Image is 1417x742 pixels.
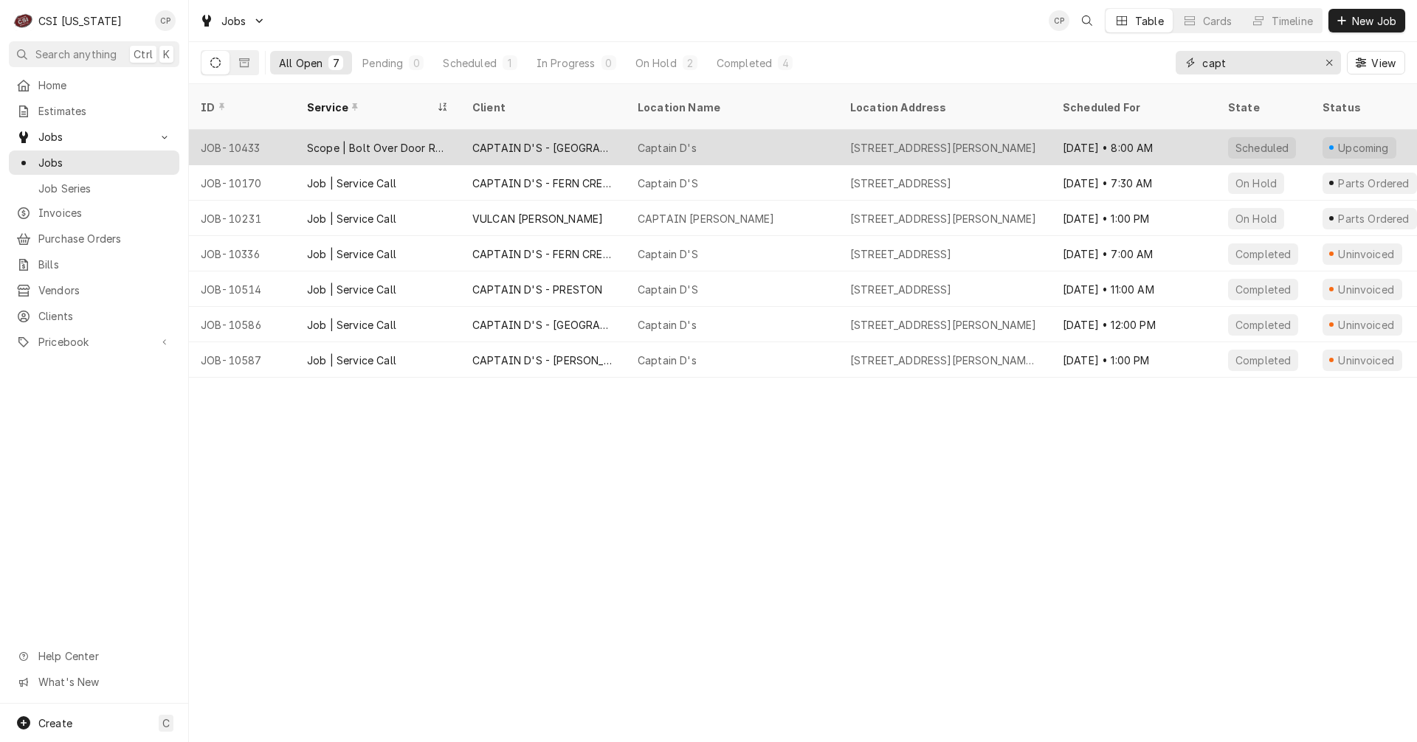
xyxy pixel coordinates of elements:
div: CAPTAIN D'S - [GEOGRAPHIC_DATA] [472,140,614,156]
div: Captain D'S [638,246,698,262]
div: CP [155,10,176,31]
div: Timeline [1272,13,1313,29]
div: Cards [1203,13,1232,29]
div: 0 [412,55,421,71]
a: Invoices [9,201,179,225]
div: JOB-10586 [189,307,295,342]
div: Captain D's [638,353,697,368]
div: Scheduled [1234,140,1290,156]
span: New Job [1349,13,1399,29]
a: Go to Help Center [9,644,179,668]
div: Parts Ordered [1337,211,1411,226]
div: Captain D's [638,317,697,333]
div: Craig Pierce's Avatar [1049,10,1069,31]
span: Search anything [35,46,117,62]
a: Bills [9,252,179,277]
a: Clients [9,304,179,328]
div: [STREET_ADDRESS][PERSON_NAME] [850,211,1037,226]
span: Jobs [221,13,246,29]
div: [DATE] • 11:00 AM [1051,271,1216,307]
div: Job | Service Call [307,211,396,226]
div: JOB-10170 [189,165,295,201]
div: Uninvoiced [1337,282,1396,297]
span: Invoices [38,205,172,221]
div: JOB-10433 [189,130,295,165]
div: Scheduled For [1063,100,1201,115]
div: Uninvoiced [1337,317,1396,333]
button: Open search [1075,9,1099,32]
div: Captain D'S [638,176,698,191]
span: Clients [38,308,172,324]
button: Search anythingCtrlK [9,41,179,67]
span: Jobs [38,155,172,170]
div: State [1228,100,1299,115]
div: [STREET_ADDRESS][PERSON_NAME] [850,317,1037,333]
a: Go to What's New [9,670,179,694]
a: Vendors [9,278,179,302]
span: Job Series [38,181,172,196]
div: [STREET_ADDRESS] [850,246,952,262]
div: [DATE] • 8:00 AM [1051,130,1216,165]
div: On Hold [1234,211,1278,226]
span: Home [38,77,172,93]
div: CAPTAIN D'S - FERN CREEK [472,176,614,191]
div: Job | Service Call [307,317,396,333]
div: Service [307,100,434,115]
div: Captain D's [638,140,697,156]
div: Job | Service Call [307,246,396,262]
span: What's New [38,674,170,690]
div: On Hold [635,55,677,71]
div: [STREET_ADDRESS][PERSON_NAME] [850,140,1037,156]
div: 4 [781,55,790,71]
a: Go to Jobs [9,125,179,149]
div: CAPTAIN [PERSON_NAME] [638,211,774,226]
div: Client [472,100,611,115]
div: All Open [279,55,323,71]
span: Purchase Orders [38,231,172,246]
div: Completed [1234,282,1292,297]
div: JOB-10336 [189,236,295,271]
div: Job | Service Call [307,353,396,368]
a: Go to Jobs [193,9,272,33]
div: Parts Ordered [1337,176,1411,191]
div: Pending [362,55,403,71]
span: Help Center [38,648,170,664]
div: Completed [1234,353,1292,368]
div: Completed [1234,246,1292,262]
span: View [1368,55,1399,71]
button: Erase input [1317,51,1341,74]
div: Craig Pierce's Avatar [155,10,176,31]
div: In Progress [537,55,596,71]
div: 1 [506,55,514,71]
div: On Hold [1234,176,1278,191]
div: Upcoming [1337,140,1391,156]
div: Uninvoiced [1337,246,1396,262]
div: [DATE] • 7:30 AM [1051,165,1216,201]
div: Location Address [850,100,1036,115]
div: CSI [US_STATE] [38,13,122,29]
div: CAPTAIN D'S - FERN CREEK [472,246,614,262]
div: JOB-10514 [189,271,295,307]
span: K [163,46,170,62]
div: VULCAN [PERSON_NAME] [472,211,603,226]
a: Jobs [9,150,179,175]
div: CP [1049,10,1069,31]
a: Go to Pricebook [9,330,179,354]
span: Estimates [38,103,172,119]
div: 2 [686,55,694,71]
div: 7 [331,55,340,71]
div: [STREET_ADDRESS] [850,176,952,191]
span: Ctrl [134,46,153,62]
div: CAPTAIN D'S - [PERSON_NAME] [472,353,614,368]
div: Completed [1234,317,1292,333]
div: CAPTAIN D'S - PRESTON [472,282,602,297]
div: Scope | Bolt Over Door Replacement [307,140,449,156]
div: 0 [604,55,613,71]
span: Bills [38,257,172,272]
div: JOB-10587 [189,342,295,378]
div: [STREET_ADDRESS][PERSON_NAME][PERSON_NAME] [850,353,1039,368]
div: Completed [717,55,772,71]
div: Table [1135,13,1164,29]
div: Uninvoiced [1337,353,1396,368]
span: Vendors [38,282,172,298]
